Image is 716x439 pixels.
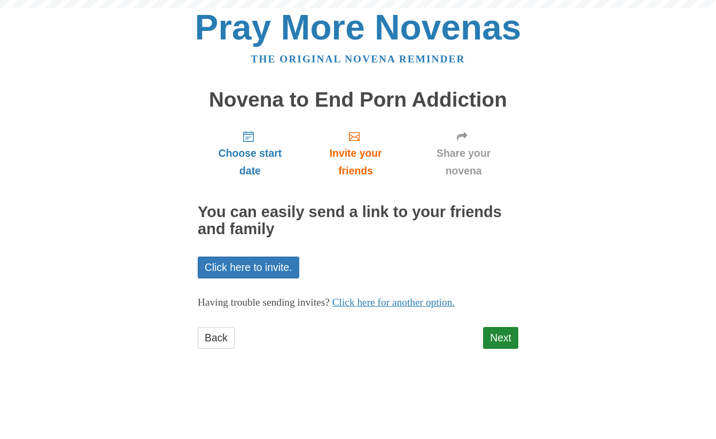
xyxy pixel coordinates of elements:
a: Back [198,327,235,349]
a: Click here to invite. [198,257,299,278]
a: Choose start date [198,122,302,185]
span: Share your novena [419,145,508,180]
a: The original novena reminder [251,53,465,65]
a: Pray More Novenas [195,7,522,47]
a: Click here for another option. [332,297,455,308]
span: Invite your friends [313,145,398,180]
a: Next [483,327,518,349]
h1: Novena to End Porn Addiction [198,89,518,111]
span: Having trouble sending invites? [198,297,330,308]
a: Invite your friends [302,122,409,185]
span: Choose start date [208,145,292,180]
h2: You can easily send a link to your friends and family [198,204,518,238]
a: Share your novena [409,122,518,185]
